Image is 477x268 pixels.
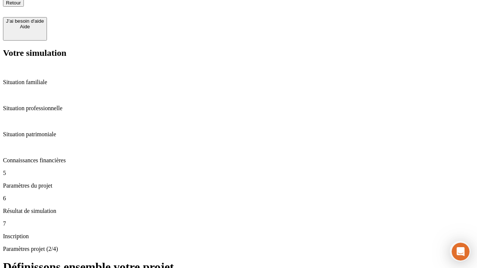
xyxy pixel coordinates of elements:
[3,195,474,202] p: 6
[450,241,471,262] iframe: Intercom live chat discovery launcher
[6,24,44,29] div: Aide
[3,233,474,240] p: Inscription
[3,220,474,227] p: 7
[6,18,44,24] div: J’ai besoin d'aide
[3,246,474,252] p: Paramètres projet (2/4)
[3,79,474,86] p: Situation familiale
[3,157,474,164] p: Connaissances financières
[3,182,474,189] p: Paramètres du projet
[452,243,470,261] iframe: Intercom live chat
[3,48,474,58] h2: Votre simulation
[3,131,474,138] p: Situation patrimoniale
[3,105,474,112] p: Situation professionnelle
[3,170,474,176] p: 5
[3,17,47,41] button: J’ai besoin d'aideAide
[3,208,474,214] p: Résultat de simulation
